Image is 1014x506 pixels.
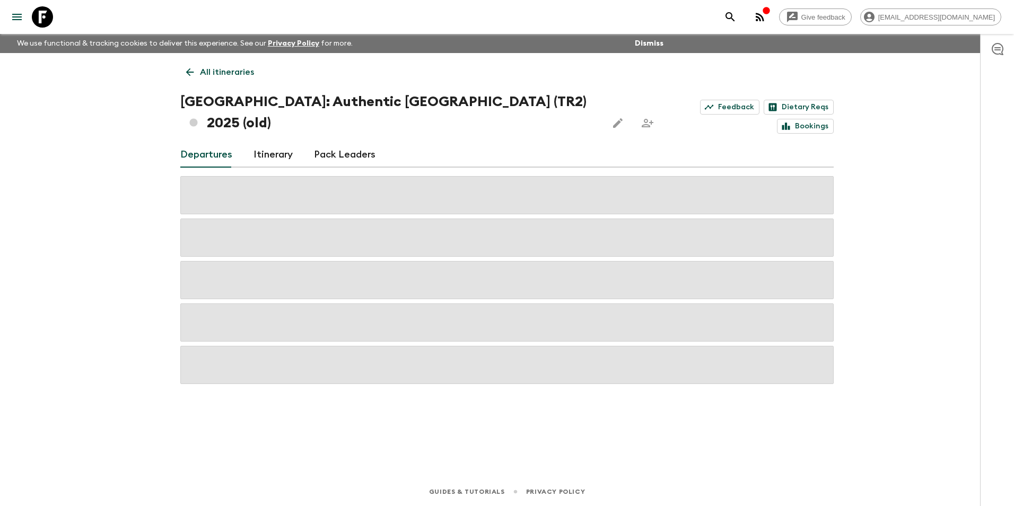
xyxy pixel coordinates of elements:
button: search adventures [720,6,741,28]
a: Privacy Policy [526,486,585,498]
span: Give feedback [796,13,851,21]
p: All itineraries [200,66,254,78]
a: Guides & Tutorials [429,486,505,498]
button: Dismiss [632,36,666,51]
h1: [GEOGRAPHIC_DATA]: Authentic [GEOGRAPHIC_DATA] (TR2) 2025 (old) [180,91,599,134]
button: menu [6,6,28,28]
a: Itinerary [253,142,293,168]
a: Pack Leaders [314,142,375,168]
span: [EMAIL_ADDRESS][DOMAIN_NAME] [872,13,1001,21]
a: Dietary Reqs [764,100,834,115]
span: Share this itinerary [637,112,658,134]
a: Privacy Policy [268,40,319,47]
button: Edit this itinerary [607,112,628,134]
a: Give feedback [779,8,852,25]
p: We use functional & tracking cookies to deliver this experience. See our for more. [13,34,357,53]
a: Bookings [777,119,834,134]
div: [EMAIL_ADDRESS][DOMAIN_NAME] [860,8,1001,25]
a: Departures [180,142,232,168]
a: Feedback [700,100,759,115]
a: All itineraries [180,62,260,83]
